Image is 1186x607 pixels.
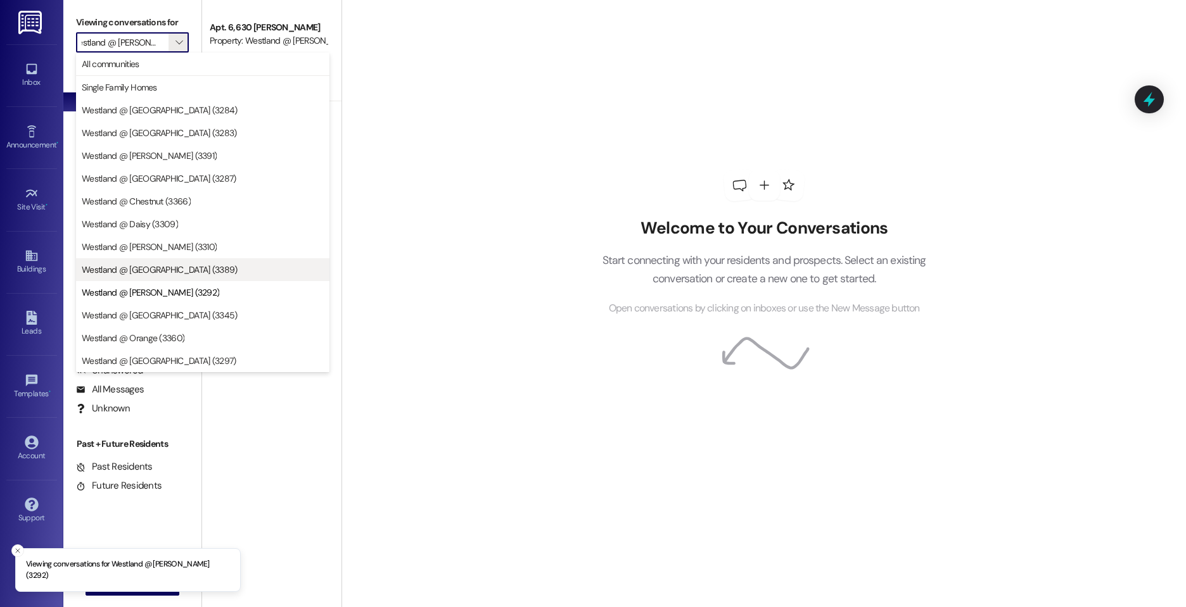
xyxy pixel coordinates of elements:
[82,172,236,185] span: Westland @ [GEOGRAPHIC_DATA] (3287)
[82,332,184,344] span: Westland @ Orange (3360)
[210,51,277,63] span: [PERSON_NAME]
[82,149,217,162] span: Westland @ [PERSON_NAME] (3391)
[82,58,139,70] span: All communities
[63,341,201,354] div: Residents
[82,195,191,208] span: Westland @ Chestnut (3366)
[82,32,169,53] input: All communities
[82,127,237,139] span: Westland @ [GEOGRAPHIC_DATA] (3283)
[76,479,162,492] div: Future Residents
[6,432,57,466] a: Account
[49,387,51,396] span: •
[56,139,58,147] span: •
[6,245,57,279] a: Buildings
[277,51,340,63] span: [PERSON_NAME]
[11,544,24,557] button: Close toast
[76,402,130,415] div: Unknown
[82,286,219,299] span: Westland @ [PERSON_NAME] (3292)
[583,218,945,239] h2: Welcome to Your Conversations
[26,559,230,581] p: Viewing conversations for Westland @ [PERSON_NAME] (3292)
[82,241,217,253] span: Westland @ [PERSON_NAME] (3310)
[76,13,189,32] label: Viewing conversations for
[82,354,236,367] span: Westland @ [GEOGRAPHIC_DATA] (3297)
[18,11,44,34] img: ResiDesk Logo
[46,201,48,210] span: •
[82,309,238,322] span: Westland @ [GEOGRAPHIC_DATA] (3345)
[6,183,57,217] a: Site Visit •
[63,244,201,258] div: Prospects
[6,494,57,528] a: Support
[76,383,144,396] div: All Messages
[6,370,57,404] a: Templates •
[82,81,157,94] span: Single Family Homes
[76,460,153,473] div: Past Residents
[583,251,945,287] p: Start connecting with your residents and prospects. Select an existing conversation or create a n...
[6,58,57,92] a: Inbox
[82,263,238,276] span: Westland @ [GEOGRAPHIC_DATA] (3389)
[175,37,182,47] i: 
[82,104,238,116] span: Westland @ [GEOGRAPHIC_DATA] (3284)
[6,307,57,341] a: Leads
[82,218,178,230] span: Westland @ Daisy (3309)
[210,21,327,34] div: Apt. 6, 630 [PERSON_NAME]
[63,437,201,451] div: Past + Future Residents
[210,34,327,47] div: Property: Westland @ [PERSON_NAME] (3292)
[609,301,920,316] span: Open conversations by clicking on inboxes or use the New Message button
[63,72,201,85] div: Prospects + Residents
